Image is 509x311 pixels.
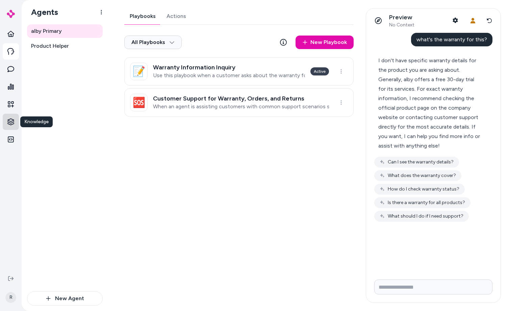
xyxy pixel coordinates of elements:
a: New Playbook [296,36,354,49]
p: Use this playbook when a customer asks about the warranty for a specific product or the general w... [153,72,305,79]
h3: Warranty Information Inquiry [153,64,305,71]
div: Knowledge [20,116,53,127]
a: 📝Warranty Information InquiryUse this playbook when a customer asks about the warranty for a spec... [124,57,354,86]
span: alby Primary [31,27,62,35]
button: All Playbooks [124,36,182,49]
a: alby Primary [27,24,103,38]
div: 🆘 [130,94,148,111]
h1: Agents [26,7,58,17]
button: Is there a warranty for all products? [374,197,470,208]
p: Preview [389,14,414,21]
button: What should I do if I need support? [374,211,469,222]
span: Product Helper [31,42,69,50]
button: How do I check warranty status? [374,184,465,195]
h3: Customer Support for Warranty, Orders, and Returns [153,95,329,102]
button: Can I see the warranty details? [374,157,459,168]
div: 📝 [130,63,148,80]
span: No Context [389,22,414,28]
span: R [5,292,16,303]
button: New Agent [27,291,103,306]
button: Actions [161,8,192,24]
div: Active [310,67,329,75]
a: 🆘Customer Support for Warranty, Orders, and ReturnsWhen an agent is assisting customers with comm... [124,88,354,117]
p: When an agent is assisting customers with common support scenarios such as warranty inquiries, or... [153,103,329,110]
span: what's the warranty for this? [416,36,487,43]
button: What does the warranty cover? [374,170,461,181]
span: I don't have specific warranty details for the product you are asking about. Generally, alby offe... [378,57,480,149]
span: All Playbooks [131,39,175,46]
button: R [4,287,18,308]
a: Product Helper [27,39,103,53]
button: Playbooks [124,8,161,24]
img: alby Logo [7,10,15,18]
input: Write your prompt here [374,280,492,294]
